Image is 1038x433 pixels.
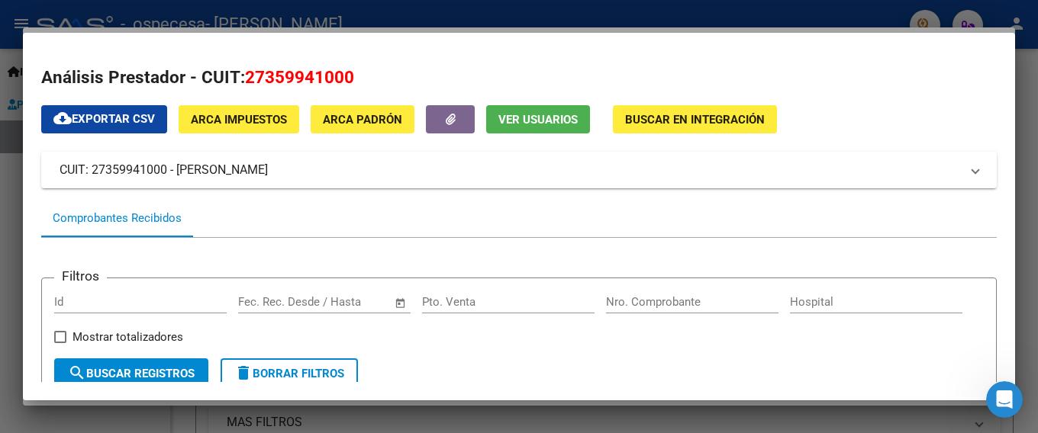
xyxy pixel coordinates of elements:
[613,105,777,133] button: Buscar en Integración
[986,381,1023,418] iframe: Intercom live chat
[314,295,388,309] input: Fecha fin
[68,364,86,382] mat-icon: search
[41,152,997,188] mat-expansion-panel-header: CUIT: 27359941000 - [PERSON_NAME]
[41,105,167,133] button: Exportar CSV
[392,294,410,312] button: Open calendar
[53,109,72,127] mat-icon: cloud_download
[73,328,183,346] span: Mostrar totalizadores
[54,358,208,389] button: Buscar Registros
[311,105,414,133] button: ARCA Padrón
[234,364,253,382] mat-icon: delete
[323,113,402,127] span: ARCA Padrón
[498,113,578,127] span: Ver Usuarios
[238,295,300,309] input: Fecha inicio
[54,266,107,286] h3: Filtros
[41,65,997,91] h2: Análisis Prestador - CUIT:
[68,367,195,380] span: Buscar Registros
[53,210,182,227] div: Comprobantes Recibidos
[625,113,765,127] span: Buscar en Integración
[234,367,344,380] span: Borrar Filtros
[245,67,354,87] span: 27359941000
[53,112,155,126] span: Exportar CSV
[221,358,358,389] button: Borrar Filtros
[60,161,960,179] mat-panel-title: CUIT: 27359941000 - [PERSON_NAME]
[179,105,299,133] button: ARCA Impuestos
[191,113,287,127] span: ARCA Impuestos
[486,105,590,133] button: Ver Usuarios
